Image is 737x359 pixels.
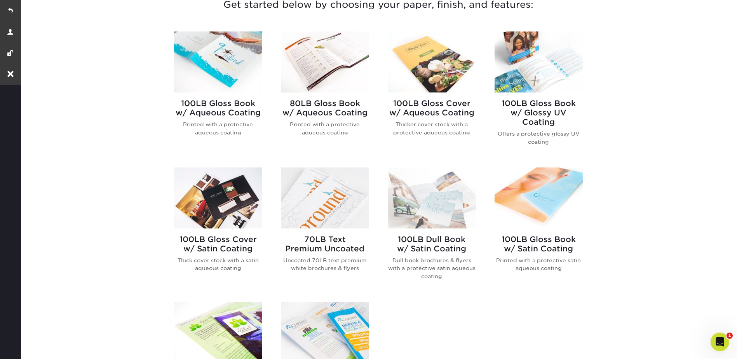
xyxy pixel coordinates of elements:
p: Uncoated 70LB text premium white brochures & flyers [281,256,369,272]
span: 1 [727,333,733,339]
img: 100LB Gloss Book<br/>w/ Aqueous Coating Brochures & Flyers [174,31,262,92]
h2: 100LB Gloss Cover w/ Aqueous Coating [388,99,476,117]
a: 100LB Dull Book<br/>w/ Satin Coating Brochures & Flyers 100LB Dull Bookw/ Satin Coating Dull book... [388,167,476,293]
a: 100LB Gloss Book<br/>w/ Satin Coating Brochures & Flyers 100LB Gloss Bookw/ Satin Coating Printed... [495,167,583,293]
img: 100LB Gloss Book<br/>w/ Glossy UV Coating Brochures & Flyers [495,31,583,92]
img: 100LB Dull Book<br/>w/ Satin Coating Brochures & Flyers [388,167,476,228]
a: 100LB Gloss Book<br/>w/ Glossy UV Coating Brochures & Flyers 100LB Gloss Bookw/ Glossy UV Coating... [495,31,583,158]
h2: 100LB Gloss Book w/ Aqueous Coating [174,99,262,117]
p: Thicker cover stock with a protective aqueous coating [388,120,476,136]
img: 100LB Gloss Cover<br/>w/ Aqueous Coating Brochures & Flyers [388,31,476,92]
h2: 80LB Gloss Book w/ Aqueous Coating [281,99,369,117]
h2: 100LB Gloss Cover w/ Satin Coating [174,235,262,253]
img: 70LB Text<br/>Premium Uncoated Brochures & Flyers [281,167,369,228]
a: 100LB Gloss Book<br/>w/ Aqueous Coating Brochures & Flyers 100LB Gloss Bookw/ Aqueous Coating Pri... [174,31,262,158]
p: Printed with a protective aqueous coating [174,120,262,136]
h2: 100LB Dull Book w/ Satin Coating [388,235,476,253]
img: 100LB Gloss Book<br/>w/ Satin Coating Brochures & Flyers [495,167,583,228]
h2: 100LB Gloss Book w/ Satin Coating [495,235,583,253]
p: Dull book brochures & flyers with a protective satin aqueous coating [388,256,476,280]
iframe: Intercom live chat [711,333,729,351]
h2: 70LB Text Premium Uncoated [281,235,369,253]
img: 80LB Gloss Book<br/>w/ Aqueous Coating Brochures & Flyers [281,31,369,92]
a: 100LB Gloss Cover<br/>w/ Aqueous Coating Brochures & Flyers 100LB Gloss Coverw/ Aqueous Coating T... [388,31,476,158]
h2: 100LB Gloss Book w/ Glossy UV Coating [495,99,583,127]
p: Thick cover stock with a satin aqueous coating [174,256,262,272]
a: 80LB Gloss Book<br/>w/ Aqueous Coating Brochures & Flyers 80LB Gloss Bookw/ Aqueous Coating Print... [281,31,369,158]
img: 100LB Gloss Cover<br/>w/ Satin Coating Brochures & Flyers [174,167,262,228]
p: Printed with a protective aqueous coating [281,120,369,136]
a: 100LB Gloss Cover<br/>w/ Satin Coating Brochures & Flyers 100LB Gloss Coverw/ Satin Coating Thick... [174,167,262,293]
a: 70LB Text<br/>Premium Uncoated Brochures & Flyers 70LB TextPremium Uncoated Uncoated 70LB text pr... [281,167,369,293]
p: Offers a protective glossy UV coating [495,130,583,146]
p: Printed with a protective satin aqueous coating [495,256,583,272]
